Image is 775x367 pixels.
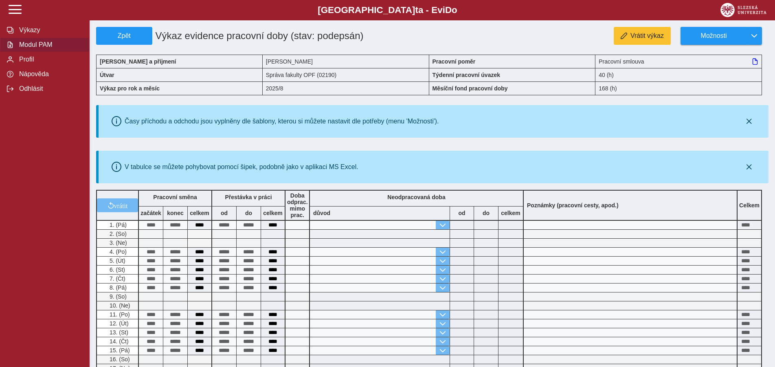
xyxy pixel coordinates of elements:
b: Přestávka v práci [225,194,272,200]
b: konec [163,210,187,216]
span: 15. (Pá) [108,347,130,354]
div: Časy příchodu a odchodu jsou vyplněny dle šablony, kterou si můžete nastavit dle potřeby (menu 'M... [125,118,439,125]
b: Pracovní směna [153,194,197,200]
div: Správa fakulty OPF (02190) [263,68,429,81]
span: 14. (Čt) [108,338,129,345]
b: Výkaz pro rok a měsíc [100,85,160,92]
span: Možnosti [687,32,740,40]
b: Týdenní pracovní úvazek [433,72,501,78]
b: celkem [261,210,285,216]
span: Výkazy [17,26,83,34]
span: Zpět [100,32,149,40]
span: 3. (Ne) [108,240,127,246]
span: vrátit [114,202,128,209]
span: 12. (Út) [108,320,129,327]
b: Poznámky (pracovní cesty, apod.) [524,202,622,209]
b: celkem [188,210,211,216]
div: 2025/8 [263,81,429,95]
b: začátek [139,210,163,216]
span: Profil [17,56,83,63]
span: 7. (Čt) [108,275,125,282]
span: Nápověda [17,70,83,78]
span: 6. (St) [108,266,125,273]
div: 168 (h) [595,81,762,95]
span: Odhlásit [17,85,83,92]
button: Zpět [96,27,152,45]
span: 13. (St) [108,329,128,336]
span: 11. (Po) [108,311,130,318]
span: 5. (Út) [108,257,125,264]
span: 4. (Po) [108,248,127,255]
span: 1. (Pá) [108,222,127,228]
span: 9. (So) [108,293,127,300]
span: 2. (So) [108,231,127,237]
span: o [452,5,457,15]
span: D [445,5,452,15]
b: do [474,210,498,216]
b: Pracovní poměr [433,58,476,65]
b: celkem [498,210,523,216]
span: t [415,5,418,15]
b: Celkem [739,202,760,209]
b: od [212,210,236,216]
b: Měsíční fond pracovní doby [433,85,508,92]
span: Vrátit výkaz [630,32,664,40]
img: logo_web_su.png [720,3,766,17]
span: 10. (Ne) [108,302,130,309]
div: V tabulce se můžete pohybovat pomocí šipek, podobně jako v aplikaci MS Excel. [125,163,358,171]
button: Vrátit výkaz [614,27,671,45]
span: 16. (So) [108,356,130,363]
b: Neodpracovaná doba [387,194,445,200]
div: [PERSON_NAME] [263,55,429,68]
span: Modul PAM [17,41,83,48]
b: Útvar [100,72,114,78]
b: důvod [313,210,330,216]
span: 8. (Pá) [108,284,127,291]
h1: Výkaz evidence pracovní doby (stav: podepsán) [152,27,376,45]
b: do [237,210,261,216]
b: [GEOGRAPHIC_DATA] a - Evi [24,5,751,15]
b: [PERSON_NAME] a příjmení [100,58,176,65]
b: od [450,210,474,216]
div: Pracovní smlouva [595,55,762,68]
button: vrátit [97,198,138,212]
button: Možnosti [681,27,746,45]
div: 40 (h) [595,68,762,81]
b: Doba odprac. mimo prac. [287,192,308,218]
